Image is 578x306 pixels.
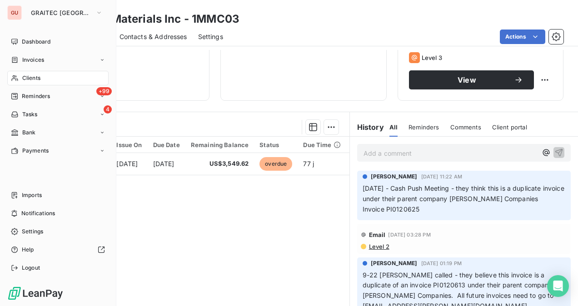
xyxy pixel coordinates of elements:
span: [DATE] [153,160,174,168]
div: Issue On [116,141,142,148]
h6: History [350,122,384,133]
span: Tasks [22,110,38,118]
span: [DATE] 03:28 PM [388,232,430,237]
span: [DATE] 01:19 PM [421,261,462,266]
button: View [409,70,534,89]
span: overdue [259,157,292,171]
h3: MMC Materials Inc - 1MMC03 [80,11,239,27]
a: Help [7,242,109,257]
span: [PERSON_NAME] [371,259,418,267]
button: Actions [500,30,545,44]
span: +99 [96,87,112,95]
span: Client portal [492,123,527,131]
span: [DATE] [116,160,138,168]
span: Help [22,246,34,254]
span: Invoices [22,56,44,64]
span: GRAITEC [GEOGRAPHIC_DATA] [31,9,92,16]
span: [DATE] - Cash Push Meeting - they think this is a duplicate invoice under their parent company [P... [363,184,566,213]
span: 77 j [303,160,314,168]
span: Reminders [22,92,50,100]
span: Dashboard [22,38,50,46]
div: Due Time [303,141,340,148]
span: View [420,76,514,84]
span: All [389,123,398,131]
span: Payments [22,147,49,155]
span: [DATE] 11:22 AM [421,174,462,179]
span: Comments [450,123,481,131]
div: Due Date [153,141,180,148]
span: Bank [22,128,36,137]
span: Contacts & Addresses [120,32,187,41]
span: Logout [22,264,40,272]
span: Notifications [21,209,55,217]
div: Open Intercom Messenger [547,275,569,297]
span: 4 [104,105,112,114]
span: Reminders [409,123,439,131]
div: Remaining Balance [191,141,249,148]
span: Imports [22,191,42,199]
div: GU [7,5,22,20]
span: Level 2 [368,243,389,250]
span: Clients [22,74,40,82]
div: Status [259,141,292,148]
span: [PERSON_NAME] [371,173,418,181]
span: Email [369,231,386,238]
img: Logo LeanPay [7,286,64,301]
span: Settings [198,32,223,41]
span: US$3,549.62 [191,159,249,168]
span: Level 3 [422,54,442,61]
span: Settings [22,227,43,236]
